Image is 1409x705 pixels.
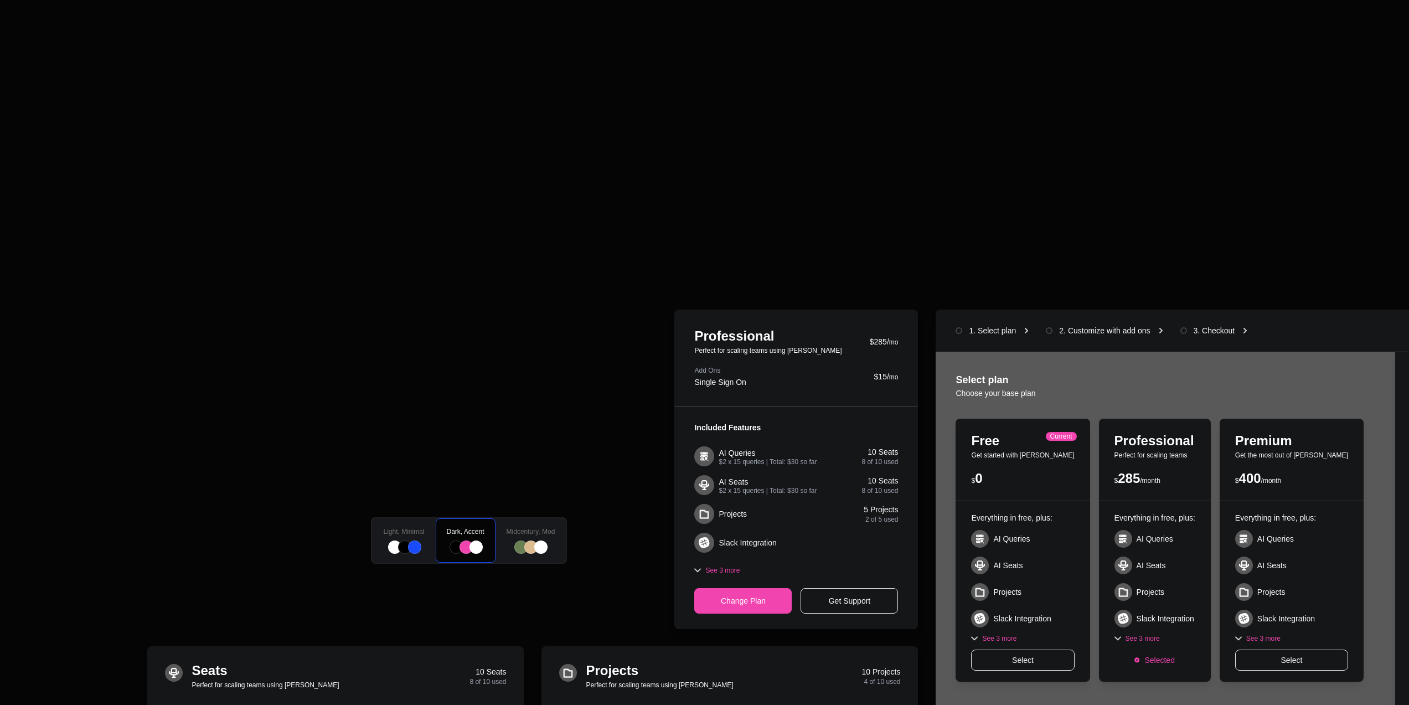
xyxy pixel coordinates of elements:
span: $ [1114,477,1118,485]
div: 1. Select plan [969,325,1016,336]
div: Projects [719,508,747,519]
div: Premium [1235,434,1348,447]
div: 5 Projects [864,504,898,515]
div: AI Queries [719,447,755,459]
span: See 3 more [1246,634,1281,643]
div: AI Queries [1257,533,1294,544]
div: 2 of 5 used [864,515,898,524]
div: $285/ [870,336,899,347]
span: /month [1261,477,1282,485]
div: Current [1046,432,1077,441]
div: Perfect for scaling teams using [PERSON_NAME] [694,347,842,354]
div: Projects [993,586,1021,598]
div: 2. Customize with add ons [1059,325,1150,336]
div: Choose your base plan [956,388,1375,399]
div: Professional [1114,434,1194,447]
div: Get Support [801,588,898,614]
div: Get started with [PERSON_NAME] [971,452,1074,459]
div: $15/ [874,371,899,382]
div: 3. Checkout [1194,325,1235,336]
div: Slack Integration [993,613,1051,624]
div: Slack Integration [719,537,776,548]
div: $2 x 15 queries | Total: $30 so far [719,487,817,494]
span: 400 [1239,471,1261,486]
div: Slack Integration [1137,613,1194,624]
div: Professional [694,330,842,343]
div: Everything in free, plus: [1235,512,1348,523]
span: 285 [1118,471,1140,486]
span: See 3 more [705,566,740,575]
div: Select plan [956,372,1375,388]
div: AI Queries [993,533,1030,544]
div: 10 Seats [861,475,898,486]
div: Add Ons [694,367,746,374]
div: AI Seats [1137,560,1166,571]
div: Perfect for scaling teams using [PERSON_NAME] [192,682,469,688]
span: mo [889,338,899,346]
span: $ [1235,477,1239,485]
div: Projects [1137,586,1165,598]
div: AI Queries [1137,533,1173,544]
div: AI Seats [993,560,1023,571]
span: See 3 more [1126,634,1160,643]
span: /month [1140,477,1160,485]
div: Select [971,650,1074,671]
div: 8 of 10 used [469,677,506,686]
div: 10 Projects [861,666,900,677]
div: Perfect for scaling teams using [PERSON_NAME] [586,682,861,688]
div: 8 of 10 used [861,457,898,466]
span: Selected [1144,655,1174,666]
div: Slack Integration [1257,613,1315,624]
div: 4 of 10 used [861,677,900,686]
span: Dark, Accent [447,527,484,536]
span: Midcentury, Mod [507,527,555,536]
div: Seats [192,664,469,677]
div: Get the most out of [PERSON_NAME] [1235,452,1348,459]
span: $ [971,477,975,485]
div: Free [971,434,1074,447]
span: See 3 more [982,634,1016,643]
div: Everything in free, plus: [1114,512,1195,523]
div: AI Seats [1257,560,1287,571]
div: Projects [1257,586,1286,598]
div: 10 Seats [861,446,898,457]
div: Select [1235,650,1348,671]
span: Light, Minimal [383,527,424,536]
div: Single Sign On [694,378,746,386]
span: 0 [975,471,982,486]
div: Change Plan [694,588,792,614]
div: AI Seats [719,476,748,487]
span: mo [889,373,899,381]
div: Projects [586,664,861,677]
div: Perfect for scaling teams [1114,452,1194,459]
div: Included Features [694,422,898,433]
div: $2 x 15 queries | Total: $30 so far [719,459,817,465]
div: 10 Seats [469,666,506,677]
div: Everything in free, plus: [971,512,1074,523]
div: 8 of 10 used [861,486,898,495]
